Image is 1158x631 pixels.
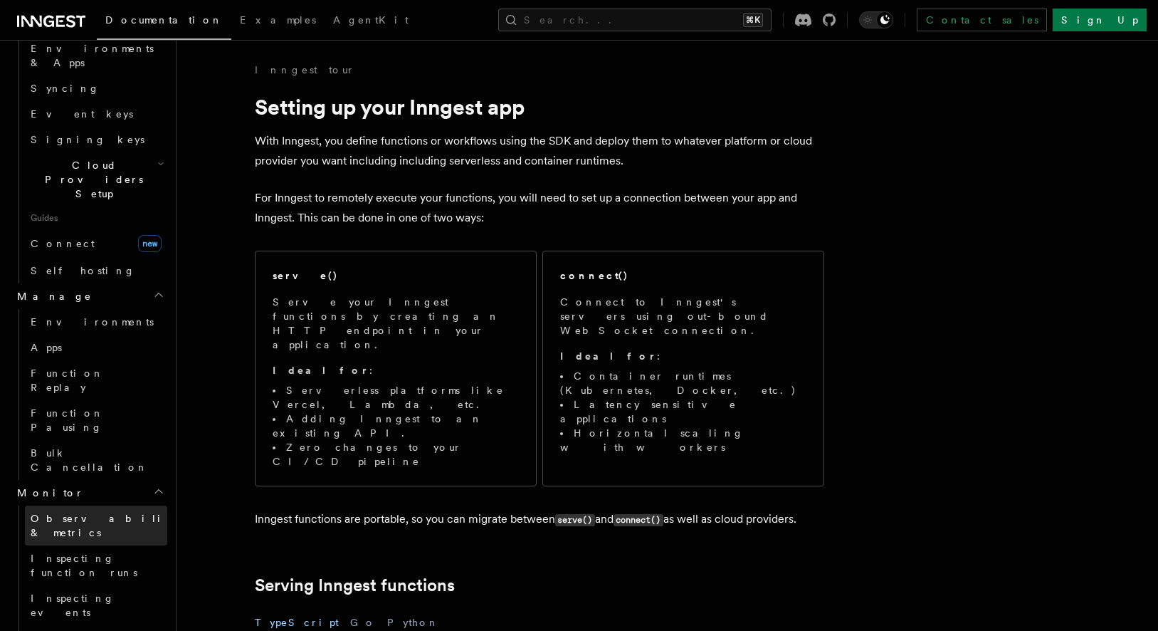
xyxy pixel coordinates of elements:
span: new [138,235,162,252]
button: Monitor [11,480,167,506]
code: connect() [614,514,663,526]
span: Monitor [11,486,84,500]
p: With Inngest, you define functions or workflows using the SDK and deploy them to whatever platfor... [255,131,824,171]
a: Environments & Apps [25,36,167,75]
a: Observability & metrics [25,506,167,546]
span: Function Replay [31,367,104,393]
kbd: ⌘K [743,13,763,27]
span: Environments [31,316,154,328]
a: AgentKit [325,4,417,38]
span: Connect [31,238,95,249]
span: Self hosting [31,265,135,276]
span: Examples [240,14,316,26]
a: Self hosting [25,258,167,283]
a: Function Replay [25,360,167,400]
span: Event keys [31,108,133,120]
span: Documentation [105,14,223,26]
p: Inngest functions are portable, so you can migrate between and as well as cloud providers. [255,509,824,530]
a: Inspecting function runs [25,546,167,585]
a: Syncing [25,75,167,101]
li: Horizontal scaling with workers [560,426,806,454]
span: Syncing [31,83,100,94]
a: Apps [25,335,167,360]
span: Inspecting events [31,593,115,618]
strong: Ideal for [273,365,369,376]
a: Bulk Cancellation [25,440,167,480]
a: Documentation [97,4,231,40]
li: Container runtimes (Kubernetes, Docker, etc.) [560,369,806,397]
button: Manage [11,283,167,309]
a: Inngest tour [255,63,354,77]
h1: Setting up your Inngest app [255,94,824,120]
span: Bulk Cancellation [31,447,148,473]
span: Cloud Providers Setup [25,158,157,201]
a: Sign Up [1053,9,1147,31]
strong: Ideal for [560,350,657,362]
button: Cloud Providers Setup [25,152,167,207]
a: serve()Serve your Inngest functions by creating an HTTP endpoint in your application.Ideal for:Se... [255,251,537,486]
a: Environments [25,309,167,335]
a: Connectnew [25,229,167,258]
a: connect()Connect to Inngest's servers using out-bound WebSocket connection.Ideal for:Container ru... [542,251,824,486]
p: Serve your Inngest functions by creating an HTTP endpoint in your application. [273,295,519,352]
button: Search...⌘K [498,9,772,31]
span: Signing keys [31,134,144,145]
li: Zero changes to your CI/CD pipeline [273,440,519,469]
span: Apps [31,342,62,353]
li: Serverless platforms like Vercel, Lambda, etc. [273,383,519,412]
li: Adding Inngest to an existing API. [273,412,519,440]
button: Toggle dark mode [859,11,893,28]
span: Manage [11,289,92,303]
li: Latency sensitive applications [560,397,806,426]
div: Manage [11,309,167,480]
p: Connect to Inngest's servers using out-bound WebSocket connection. [560,295,806,338]
span: Environments & Apps [31,43,154,68]
a: Contact sales [917,9,1047,31]
p: : [560,349,806,363]
h2: connect() [560,268,628,283]
a: Examples [231,4,325,38]
a: Event keys [25,101,167,127]
a: Inspecting events [25,585,167,625]
a: Function Pausing [25,400,167,440]
a: Serving Inngest functions [255,575,455,595]
div: Deployment [11,10,167,283]
span: Inspecting function runs [31,553,137,578]
span: AgentKit [333,14,409,26]
span: Observability & metrics [31,513,177,538]
span: Guides [25,207,167,229]
code: serve() [555,514,595,526]
a: Signing keys [25,127,167,152]
h2: serve() [273,268,338,283]
p: : [273,363,519,377]
p: For Inngest to remotely execute your functions, you will need to set up a connection between your... [255,188,824,228]
span: Function Pausing [31,407,104,433]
